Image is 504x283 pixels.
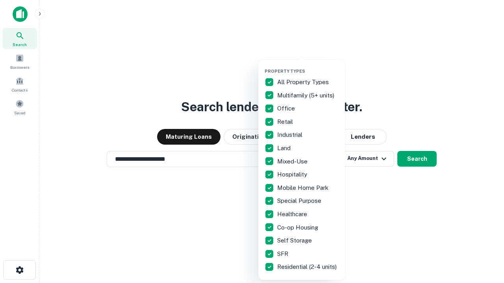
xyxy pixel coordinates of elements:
p: Industrial [277,130,304,140]
p: Mobile Home Park [277,183,330,193]
p: Residential (2-4 units) [277,262,338,272]
p: Office [277,104,296,113]
p: Self Storage [277,236,313,245]
span: Property Types [265,69,305,74]
iframe: Chat Widget [465,220,504,258]
p: Co-op Housing [277,223,320,232]
p: SFR [277,249,290,259]
p: Special Purpose [277,196,323,206]
p: Healthcare [277,209,309,219]
p: Land [277,143,292,153]
p: Hospitality [277,170,309,179]
p: Multifamily (5+ units) [277,91,336,100]
p: All Property Types [277,77,330,87]
p: Mixed-Use [277,157,309,166]
p: Retail [277,117,295,127]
